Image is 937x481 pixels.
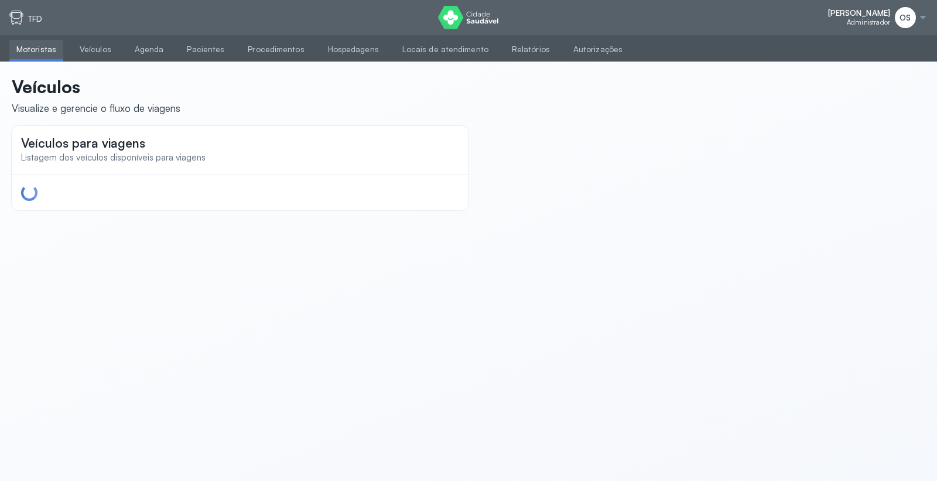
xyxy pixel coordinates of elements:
img: logo do Cidade Saudável [438,6,498,29]
a: Autorizações [566,40,630,59]
span: Veículos para viagens [21,135,145,151]
a: Pacientes [180,40,231,59]
p: Veículos [12,76,180,97]
a: Hospedagens [321,40,386,59]
div: Visualize e gerencie o fluxo de viagens [12,102,180,114]
p: TFD [28,14,42,24]
a: Veículos [73,40,118,59]
img: tfd.svg [9,11,23,25]
span: OS [900,13,911,23]
a: Locais de atendimento [395,40,495,59]
a: Motoristas [9,40,63,59]
a: Relatórios [505,40,557,59]
span: [PERSON_NAME] [828,8,890,18]
a: Procedimentos [241,40,311,59]
a: Agenda [128,40,171,59]
span: Listagem dos veículos disponíveis para viagens [21,152,206,163]
span: Administrador [847,18,890,26]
